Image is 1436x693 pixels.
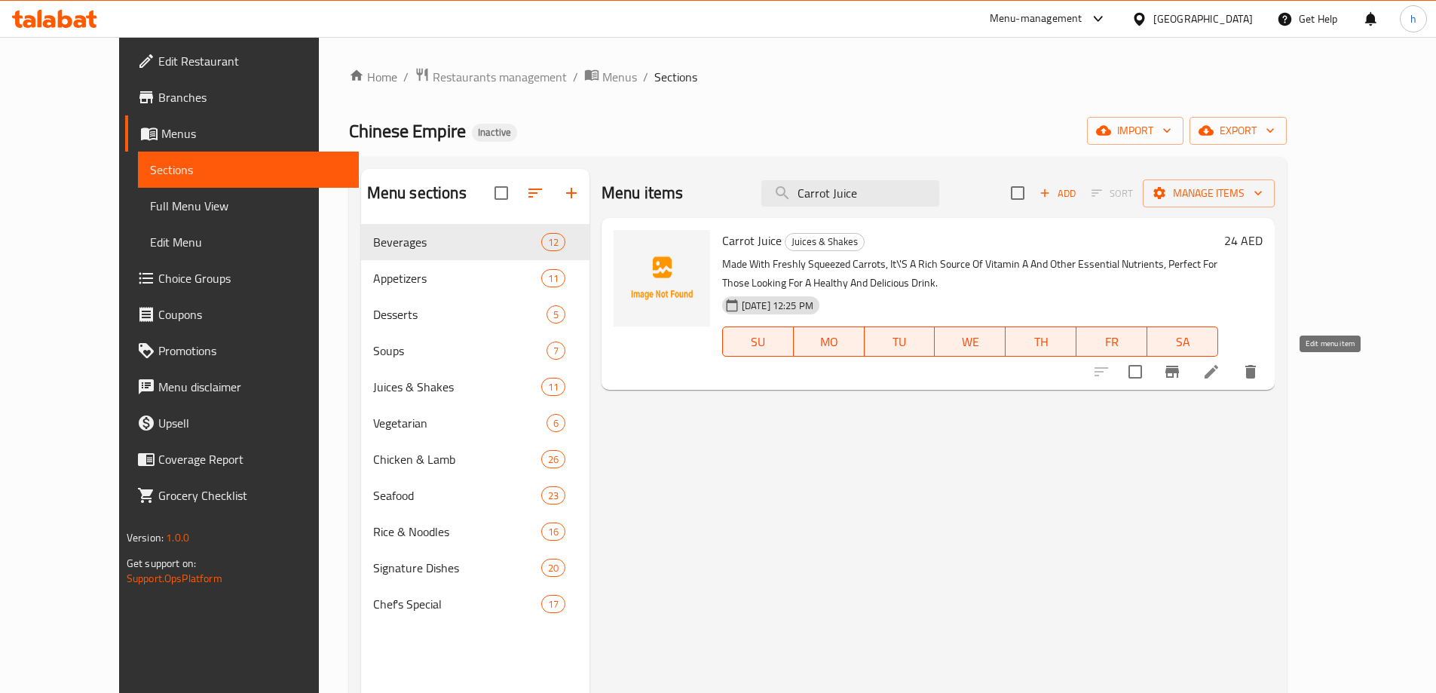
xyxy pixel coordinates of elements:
div: Inactive [472,124,517,142]
span: Restaurants management [433,68,567,86]
div: items [541,233,565,251]
div: Vegetarian6 [361,405,589,441]
div: items [547,414,565,432]
div: Seafood23 [361,477,589,514]
div: Signature Dishes20 [361,550,589,586]
button: Manage items [1143,179,1275,207]
span: 1.0.0 [166,528,189,547]
div: items [541,486,565,504]
div: items [541,523,565,541]
span: Choice Groups [158,269,347,287]
button: FR [1076,327,1147,357]
p: Made With Freshly Squeezed Carrots, It\'S A Rich Source Of Vitamin A And Other Essential Nutrient... [722,255,1218,293]
span: Select to update [1119,356,1151,388]
button: MO [794,327,865,357]
div: Soups7 [361,333,589,369]
span: Inactive [472,126,517,139]
a: Menus [125,115,359,152]
div: items [541,595,565,613]
span: Sections [150,161,347,179]
span: 23 [542,489,565,503]
button: Branch-specific-item [1154,354,1190,390]
div: Desserts5 [361,296,589,333]
span: Edit Menu [150,233,347,251]
span: 6 [547,416,565,431]
div: Juices & Shakes11 [361,369,589,405]
span: SU [729,331,788,353]
span: Desserts [373,305,547,324]
span: Chef's Special [373,595,541,613]
li: / [573,68,578,86]
div: Chef's Special17 [361,586,589,622]
span: Version: [127,528,164,547]
span: [DATE] 12:25 PM [736,299,819,313]
div: Rice & Noodles [373,523,541,541]
div: items [541,559,565,577]
span: Juices & Shakes [373,378,541,396]
span: Beverages [373,233,541,251]
h2: Menu sections [367,182,467,204]
span: Menus [161,124,347,143]
span: Sort sections [517,175,553,211]
button: WE [935,327,1006,357]
div: Rice & Noodles16 [361,514,589,550]
a: Menu disclaimer [125,369,359,405]
div: Menu-management [990,10,1082,28]
span: FR [1082,331,1141,353]
div: items [547,305,565,324]
span: 26 [542,452,565,467]
span: Get support on: [127,553,196,573]
div: Appetizers11 [361,260,589,296]
span: Appetizers [373,269,541,287]
a: Branches [125,79,359,115]
a: Edit Menu [138,224,359,260]
div: Chicken & Lamb26 [361,441,589,477]
button: Add [1033,182,1082,205]
span: Sections [654,68,697,86]
button: SU [722,327,794,357]
span: WE [941,331,1000,353]
span: 11 [542,271,565,286]
a: Menus [584,67,637,87]
a: Full Menu View [138,188,359,224]
span: Carrot Juice [722,229,782,252]
a: Restaurants management [415,67,567,87]
a: Sections [138,152,359,188]
span: Chinese Empire [349,114,466,148]
span: Select section first [1082,182,1143,205]
span: MO [800,331,859,353]
span: 11 [542,380,565,394]
span: Chicken & Lamb [373,450,541,468]
h2: Menu items [602,182,684,204]
a: Promotions [125,333,359,369]
div: items [547,342,565,360]
li: / [403,68,409,86]
span: Menu disclaimer [158,378,347,396]
span: Branches [158,88,347,106]
span: Vegetarian [373,414,547,432]
a: Coverage Report [125,441,359,477]
span: Manage items [1155,184,1263,203]
a: Home [349,68,397,86]
a: Support.OpsPlatform [127,569,222,588]
div: items [541,450,565,468]
div: Juices & Shakes [785,233,865,251]
span: h [1410,11,1416,27]
img: Carrot Juice [614,230,710,327]
span: 16 [542,525,565,539]
div: Seafood [373,486,541,504]
button: TH [1006,327,1076,357]
h6: 24 AED [1224,230,1263,251]
span: Juices & Shakes [785,233,864,250]
span: Add item [1033,182,1082,205]
span: Edit Restaurant [158,52,347,70]
nav: breadcrumb [349,67,1287,87]
input: search [761,180,939,207]
span: TU [871,331,929,353]
a: Upsell [125,405,359,441]
div: items [541,269,565,287]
